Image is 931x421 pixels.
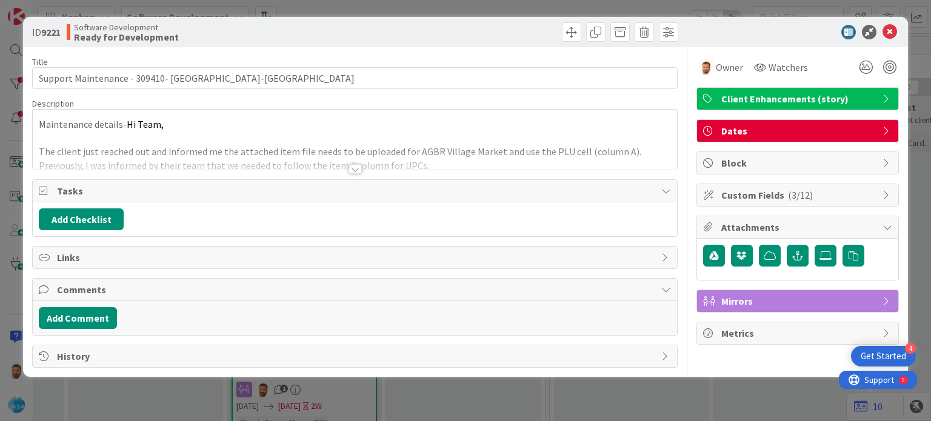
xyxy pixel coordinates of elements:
div: Open Get Started checklist, remaining modules: 4 [851,346,916,366]
span: Mirrors [721,294,876,308]
span: Block [721,156,876,170]
label: Title [32,56,48,67]
span: Attachments [721,220,876,234]
p: Maintenance details- [39,118,670,131]
span: Dates [721,124,876,138]
span: Links [57,250,655,265]
span: History [57,349,655,363]
button: Add Comment [39,307,117,329]
span: Custom Fields [721,188,876,202]
b: 9221 [41,26,61,38]
span: Tasks [57,184,655,198]
span: Hi Team, [127,118,164,130]
span: Owner [716,60,743,75]
span: Metrics [721,326,876,340]
span: ( 3/12 ) [788,189,813,201]
span: Software Development [74,22,179,32]
span: Support [25,2,55,16]
input: type card name here... [32,67,677,89]
div: 5 [63,5,66,15]
span: Watchers [769,60,808,75]
img: AS [699,60,713,75]
b: Ready for Development [74,32,179,42]
span: ID [32,25,61,39]
div: Get Started [861,350,906,362]
div: 4 [905,343,916,354]
span: Client Enhancements (story) [721,91,876,106]
span: Description [32,98,74,109]
button: Add Checklist [39,208,124,230]
span: Comments [57,282,655,297]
